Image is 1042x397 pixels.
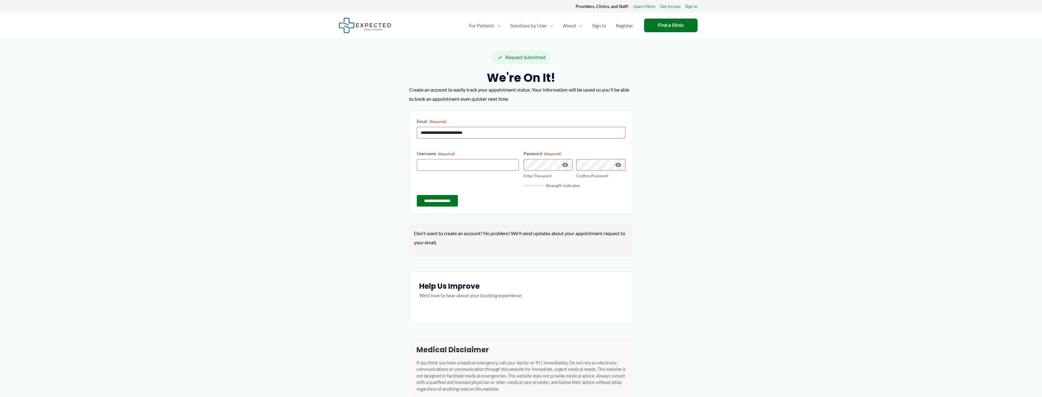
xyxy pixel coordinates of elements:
[339,18,391,33] img: Expected Healthcare Logo - side, dark font, small
[524,151,561,157] legend: Password
[576,173,626,179] label: Confirm Password
[660,2,681,10] a: Get Access
[419,281,623,291] h3: Help Us Improve
[633,2,655,10] a: Learn More
[414,229,628,247] p: Don't want to create an account? No problem! We'll send updates about your appointment request to...
[464,15,505,36] a: For PatientsMenu Toggle
[616,15,633,36] span: Register
[416,360,626,392] p: If you think you have a medical emergency, call your doctor or 911 immediately. Do not rely on el...
[544,151,561,156] span: (Required)
[469,15,494,36] span: For Patients
[409,85,633,103] p: Create an account to easily track your appointment status. Your information will be saved so you'...
[510,15,547,36] span: Solutions by User
[558,15,587,36] a: AboutMenu Toggle
[464,15,638,36] nav: Primary Site Navigation
[611,15,638,36] a: Register
[417,118,626,124] label: Email
[416,345,626,354] h2: Medical Disclaimer
[563,15,576,36] span: About
[524,183,626,188] div: Strength indicator
[494,15,500,36] span: Menu Toggle
[429,119,447,124] span: (Required)
[615,161,622,169] button: Show Password
[644,19,698,32] a: Find a Clinic
[562,161,569,169] button: Show Password
[409,70,633,85] h2: We're on it!
[417,151,519,157] label: Username
[685,2,698,10] a: Sign In
[587,15,611,36] a: Sign In
[576,15,582,36] span: Menu Toggle
[419,291,623,306] p: We'd love to hear about your booking experience:
[576,4,629,9] strong: Providers, Clinics, and Staff:
[547,15,553,36] span: Menu Toggle
[492,50,550,64] div: Request Submitted
[505,15,558,36] a: Solutions by UserMenu Toggle
[524,173,573,179] label: Enter Password
[592,15,606,36] span: Sign In
[438,151,455,156] span: (Required)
